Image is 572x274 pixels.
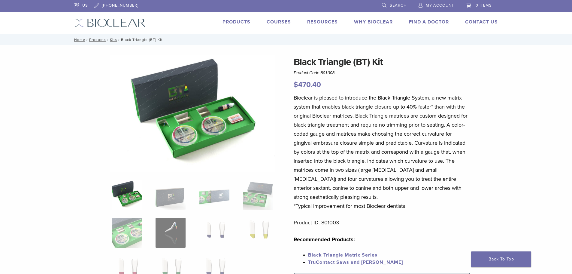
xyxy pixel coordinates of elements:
[110,55,275,172] img: Intro Black Triangle Kit-6 - Copy
[267,19,291,25] a: Courses
[89,38,106,42] a: Products
[112,218,142,248] img: Black Triangle (BT) Kit - Image 5
[199,218,229,248] img: Black Triangle (BT) Kit - Image 7
[465,19,498,25] a: Contact Us
[70,34,502,45] nav: Black Triangle (BT) Kit
[106,38,110,41] span: /
[390,3,407,8] span: Search
[294,93,470,211] p: Bioclear is pleased to introduce the Black Triangle System, a new matrix system that enables blac...
[308,252,377,258] a: Black Triangle Matrix Series
[294,80,321,89] bdi: 470.40
[321,70,335,75] span: 801003
[354,19,393,25] a: Why Bioclear
[308,259,403,265] a: TruContact Saws and [PERSON_NAME]
[222,19,250,25] a: Products
[294,236,355,243] strong: Recommended Products:
[426,3,454,8] span: My Account
[85,38,89,41] span: /
[110,38,117,42] a: Kits
[74,18,146,27] img: Bioclear
[471,251,531,267] a: Back To Top
[294,80,298,89] span: $
[117,38,121,41] span: /
[112,180,142,210] img: Intro-Black-Triangle-Kit-6-Copy-e1548792917662-324x324.jpg
[294,218,470,227] p: Product ID: 801003
[409,19,449,25] a: Find A Doctor
[243,218,273,248] img: Black Triangle (BT) Kit - Image 8
[476,3,492,8] span: 0 items
[307,19,338,25] a: Resources
[156,218,186,248] img: Black Triangle (BT) Kit - Image 6
[243,180,273,210] img: Black Triangle (BT) Kit - Image 4
[294,70,334,75] span: Product Code:
[199,180,229,210] img: Black Triangle (BT) Kit - Image 3
[294,55,470,69] h1: Black Triangle (BT) Kit
[156,180,186,210] img: Black Triangle (BT) Kit - Image 2
[72,38,85,42] a: Home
